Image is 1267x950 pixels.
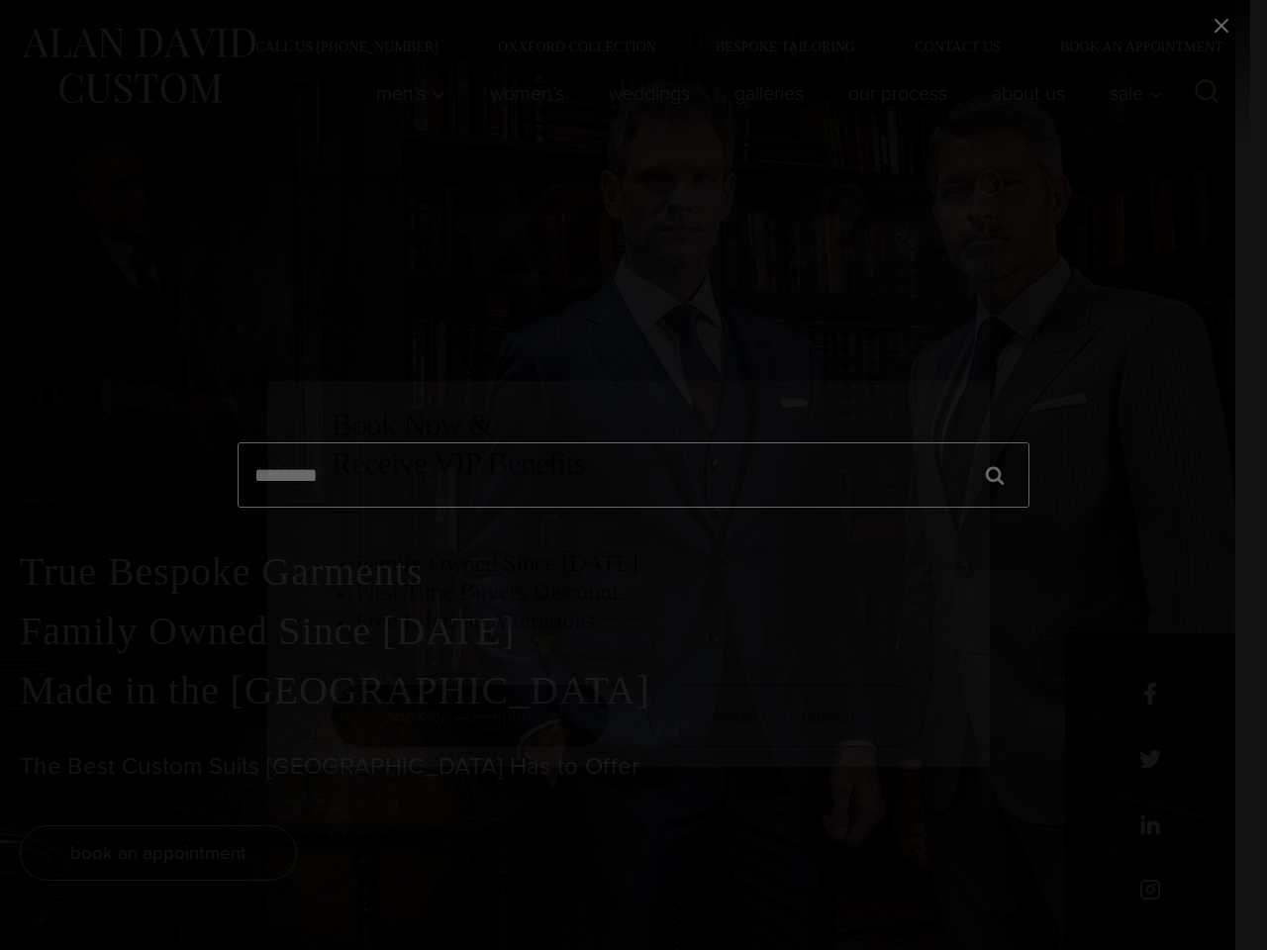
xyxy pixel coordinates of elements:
[332,406,926,482] h2: Book Now & Receive VIP Benefits
[332,685,609,747] a: book an appointment
[648,685,926,747] a: visual consultation
[977,170,1003,196] button: Close
[355,578,926,607] h3: First Time Buyers Discount
[355,549,926,578] h3: Family Owned Since [DATE]
[355,607,926,635] h3: Free Lifetime Alterations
